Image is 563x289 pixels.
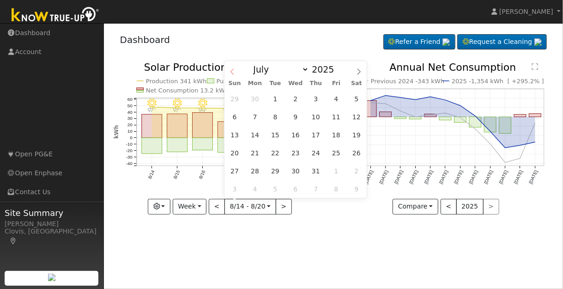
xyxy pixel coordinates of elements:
[515,115,527,117] rect: onclick=""
[307,162,325,180] span: July 31, 2025
[379,112,391,117] rect: onclick=""
[520,145,521,147] circle: onclick=""
[146,78,207,85] text: Production 341 kWh
[327,90,345,108] span: July 4, 2025
[286,162,304,180] span: July 30, 2025
[513,170,524,185] text: [DATE]
[444,99,446,101] circle: onclick=""
[126,161,133,166] text: -40
[266,90,285,108] span: July 1, 2025
[7,5,104,26] img: Know True-Up
[347,90,365,108] span: July 5, 2025
[276,199,292,215] button: >
[127,97,133,102] text: 60
[430,96,431,98] circle: onclick=""
[193,138,213,150] rect: onclick=""
[194,108,211,113] p: 94°
[245,80,265,86] span: Mon
[369,100,371,102] circle: onclick=""
[423,170,434,185] text: [DATE]
[173,98,182,108] i: 8/15 - Clear
[307,144,325,162] span: July 24, 2025
[286,126,304,144] span: July 16, 2025
[246,144,264,162] span: July 21, 2025
[378,170,389,185] text: [DATE]
[127,116,133,121] text: 30
[127,103,133,108] text: 50
[127,129,133,134] text: 10
[534,141,536,143] circle: onclick=""
[444,112,446,114] circle: onclick=""
[347,162,365,180] span: August 2, 2025
[347,108,365,126] span: July 12, 2025
[286,180,304,198] span: August 6, 2025
[484,117,496,132] rect: onclick=""
[198,170,206,180] text: 8/16
[226,126,244,144] span: July 13, 2025
[147,170,155,180] text: 8/14
[430,114,431,116] circle: onclick=""
[48,274,55,281] img: retrieve
[400,110,401,112] circle: onclick=""
[220,108,236,113] p: 93°
[393,199,438,215] button: Compare
[224,80,245,86] span: Sun
[504,147,506,149] circle: onclick=""
[226,90,244,108] span: June 29, 2025
[460,117,461,119] circle: onclick=""
[151,106,153,108] circle: onclick=""
[266,144,285,162] span: July 22, 2025
[144,61,312,73] text: Solar Production vs Consumption
[167,114,188,138] rect: onclick=""
[266,126,285,144] span: July 15, 2025
[498,170,509,185] text: [DATE]
[146,87,229,94] text: Net Consumption 13.2 kWh
[209,199,225,215] button: <
[453,170,464,185] text: [DATE]
[142,115,162,138] rect: onclick=""
[400,97,401,98] circle: onclick=""
[307,180,325,198] span: August 7, 2025
[389,61,516,73] text: Annual Net Consumption
[226,144,244,162] span: July 20, 2025
[176,107,178,109] circle: onclick=""
[144,108,160,113] p: 97°
[126,154,133,160] text: -30
[307,90,325,108] span: July 3, 2025
[120,34,170,45] a: Dashboard
[266,108,285,126] span: July 8, 2025
[490,143,491,145] circle: onclick=""
[286,108,304,126] span: July 9, 2025
[306,80,326,86] span: Thu
[167,138,188,153] rect: onclick=""
[520,158,521,160] circle: onclick=""
[5,227,99,246] div: Clovis, [GEOGRAPHIC_DATA]
[327,108,345,126] span: July 11, 2025
[534,38,542,46] img: retrieve
[371,78,445,85] text: Previous 2024 -343 kWh
[384,103,386,105] circle: onclick=""
[364,101,376,117] rect: onclick=""
[326,80,346,86] span: Fri
[327,180,345,198] span: August 8, 2025
[193,113,213,138] rect: onclick=""
[409,117,421,119] rect: onclick=""
[169,108,185,113] p: 97°
[127,123,133,128] text: 20
[246,162,264,180] span: July 28, 2025
[474,115,476,117] circle: onclick=""
[474,128,476,130] circle: onclick=""
[265,80,285,86] span: Tue
[384,95,386,97] circle: onclick=""
[394,117,406,119] rect: onclick=""
[266,162,285,180] span: July 29, 2025
[414,99,416,101] circle: onclick=""
[9,237,18,245] a: Map
[226,162,244,180] span: July 27, 2025
[126,142,133,147] text: -10
[218,122,238,138] rect: onclick=""
[456,199,484,215] button: 2025
[286,90,304,108] span: July 2, 2025
[454,117,466,123] rect: onclick=""
[460,105,461,107] circle: onclick=""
